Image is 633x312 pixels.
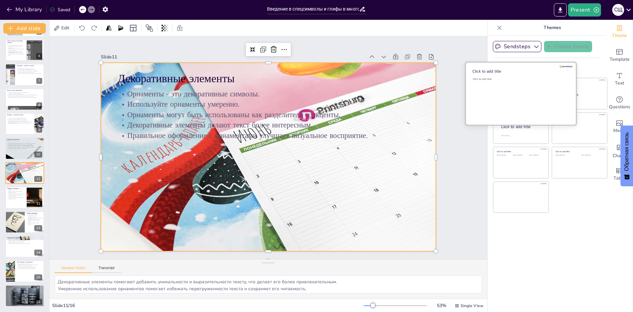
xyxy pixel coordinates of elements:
p: Настройка буквицы в InDesign проста и удобна. [7,119,33,121]
span: Single View [461,303,483,308]
p: Вариации буквицы делают текст более интересным. [7,120,33,121]
div: 9 [36,127,42,133]
p: Проверяйте глифы в хороших шрифтах. [27,222,42,225]
div: Click to add text [581,155,602,156]
p: Включайте лигатуры для качественного текста. [27,215,42,217]
div: 16 [5,285,44,307]
button: С Щ [612,3,624,17]
p: Главное запомнить [27,212,42,214]
p: Themes [505,20,600,36]
p: Правильное оформление с орнаментами улучшает визуальное восприятие. [7,170,42,171]
p: Правильное использование висячей пунктуации улучшает внешний вид текста. [7,94,42,95]
span: Template [610,56,630,63]
p: Использование буквицы привлекает внимание к началу раздела. [7,121,33,123]
div: 53 % [434,302,449,309]
p: Декоративные элементы [7,163,42,165]
p: Декоративные элементы делают текст более интересным. [138,102,417,235]
p: Правильное оформление с орнаментами улучшает визуальное восприятие. [134,93,413,225]
p: Орнаменты могут быть использованы как разделители и акценты. [142,112,421,244]
p: Лигатуры — красота в деталях [17,65,42,67]
p: Что почитать и посмотреть? [17,261,42,263]
p: Аудитория должна найти и исправить ошибки. [7,189,25,191]
p: Используйте встроенные инструменты для списков. [27,212,42,215]
div: Change the overall theme [606,20,633,44]
span: Theme [612,32,627,39]
p: Орнаменты - это декоративные символы. [7,165,42,166]
button: Speaker Notes [55,266,92,273]
div: Click to add text [497,155,512,156]
button: Transcript [92,266,121,273]
p: Создайте отдельный стиль для списков. [7,45,25,46]
p: Полезные сайты для изучения. [17,263,42,264]
p: Закрепление знаний на практике - важный этап обучения. [7,243,42,244]
p: Вопросы? [7,286,42,288]
div: Click to add title [501,124,543,130]
p: Декоративные элементы [156,143,437,280]
p: Включение лигатур в InDesign просто и удобно. [17,69,42,71]
div: Layout [128,23,138,33]
p: Изучение типографики важно для дизайнеров. [17,267,42,268]
p: Вислые знаки препинания [7,89,42,91]
p: Включение висячей пунктуации просто. [7,93,42,94]
span: Edit [60,25,71,31]
div: 13 [5,211,44,233]
p: Создавайте стили для списков и буквиц. [27,220,42,222]
div: 6 [36,53,42,59]
p: Рекомендованные книги для дальнейшего изучения. [17,264,42,266]
div: 15 [5,260,44,282]
div: Add ready made slides [606,44,633,67]
p: Правильное написание символов - это признак качественного дизайна. [7,146,42,148]
p: Кастомные маркеры делают списки уникальными. [7,46,25,48]
div: https://cdn.sendsteps.com/images/logo/sendsteps_logo_white.pnghttps://cdn.sendsteps.com/images/lo... [5,137,44,159]
p: Спасибо за внимание! Контактная информация: (Email, сайт кафедры). [7,288,42,289]
p: Создайте одностраничный макет в InDesign. [7,238,42,239]
p: Длинное тире используется для пауз, короткое - для диапазонов. [7,144,42,145]
div: Click to add title [497,150,544,153]
div: 7 [36,78,42,84]
p: Используйте орнаменты умеренно. [146,121,426,254]
p: Висячая пунктуация создает визуально ровный край. [7,92,42,93]
p: Правильное использование кавычек - это основа грамотного написания. [7,143,42,144]
button: Create theme [544,41,592,52]
div: 10 [34,152,42,157]
div: 8 [36,102,42,108]
button: Обратная связь - Показать опрос [620,126,633,187]
p: Лигатуры создают гармоничный вид текста. [17,72,42,73]
p: Стили списков и кастомные маркеры [7,40,25,44]
p: Знак градуса и знак умножения должны быть написаны правильно. [7,145,42,146]
p: Использование стилей и кастомных [PERSON_NAME] улучшает восприятие. [7,51,25,53]
p: Орнаменты - это декоративные символы. [151,131,430,263]
div: 12 [5,187,44,208]
input: Insert title [267,4,359,14]
p: Закрепляем на практике [7,237,42,239]
p: Проверьте правильность кавычек и тире. [7,241,42,243]
div: https://cdn.sendsteps.com/images/logo/sendsteps_logo_white.pnghttps://cdn.sendsteps.com/images/lo... [5,162,44,184]
p: Грамотное написание [7,138,42,140]
p: Настройки абзаца позволяют легко включить висячую пунктуацию. [7,95,42,97]
p: Исправление ошибок делает текст более профессиональным. [7,197,25,199]
p: Использование лигатур делает текст более привлекательным. [17,73,42,74]
button: Export to PowerPoint [554,3,567,17]
span: Questions [609,103,630,111]
p: Обсуждение ошибок с аудиторией улучшает понимание. [7,194,25,197]
div: https://cdn.sendsteps.com/images/slides/2025_02_09_11_42-T_e-bAq3kRdE0nE9.jpegЛигатуры — красота ... [5,64,44,86]
div: Click to add title [558,93,601,97]
div: С Щ [612,4,624,16]
div: https://cdn.sendsteps.com/images/logo/sendsteps_logo_white.pnghttps://cdn.sendsteps.com/images/lo... [5,113,44,135]
div: Add a table [606,162,633,186]
div: 13 [34,225,42,231]
div: Click to add text [557,99,601,101]
div: Add text boxes [606,67,633,91]
p: [DEMOGRAPHIC_DATA] делают текст более выразительным. [7,123,33,124]
p: Используйте орнаменты умеренно. [7,166,42,168]
p: Декоративные элементы делают текст более интересным. [7,169,42,170]
div: https://cdn.sendsteps.com/images/logo/sendsteps_logo_white.pnghttps://cdn.sendsteps.com/images/lo... [5,88,44,110]
span: Position [145,24,153,32]
div: 15 [34,274,42,280]
button: Present [568,3,601,17]
div: Click to add text [513,155,528,156]
p: Буквица - это классический прием оформления. [7,118,33,119]
span: Text [615,80,624,87]
p: Найдите и замените! [7,188,25,190]
p: Распространенные лигатуры включают fi, fl и другие. [17,71,42,72]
